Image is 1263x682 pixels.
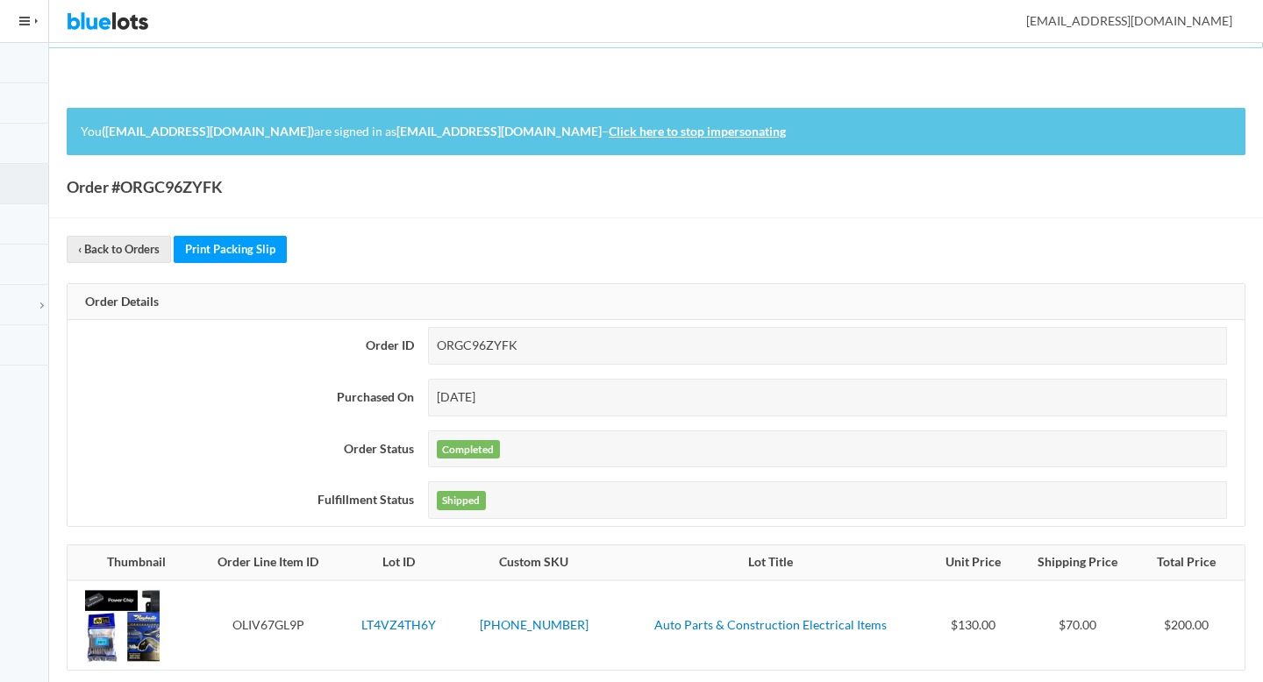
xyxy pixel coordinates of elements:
strong: [EMAIL_ADDRESS][DOMAIN_NAME] [396,124,602,139]
th: Unit Price [929,545,1017,580]
div: ORGC96ZYFK [428,327,1227,365]
div: Order Details [68,284,1245,321]
a: Click here to stop impersonating [609,124,786,139]
a: Print Packing Slip [174,236,287,263]
a: Auto Parts & Construction Electrical Items [654,617,887,632]
td: $200.00 [1138,580,1245,670]
th: Lot Title [613,545,929,580]
th: Order Status [68,423,421,475]
th: Fulfillment Status [68,474,421,526]
label: Completed [437,440,500,459]
td: $70.00 [1017,580,1138,670]
label: Shipped [437,491,486,510]
div: [DATE] [428,379,1227,416]
th: Order Line Item ID [195,545,342,580]
td: OLIV67GL9P [195,580,342,670]
th: Custom SKU [455,545,612,580]
ion-icon: person [1003,14,1020,31]
strong: ([EMAIL_ADDRESS][DOMAIN_NAME]) [102,124,314,139]
p: You are signed in as – [81,122,1231,142]
th: Total Price [1138,545,1245,580]
th: Lot ID [342,545,455,580]
a: [PHONE_NUMBER] [480,617,589,632]
th: Thumbnail [68,545,195,580]
a: LT4VZ4TH6Y [361,617,436,632]
th: Purchased On [68,372,421,423]
th: Shipping Price [1017,545,1138,580]
td: $130.00 [929,580,1017,670]
th: Order ID [68,320,421,372]
a: ‹ Back to Orders [67,236,171,263]
h1: Order #ORGC96ZYFK [67,174,223,200]
span: [EMAIL_ADDRESS][DOMAIN_NAME] [1007,13,1232,28]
